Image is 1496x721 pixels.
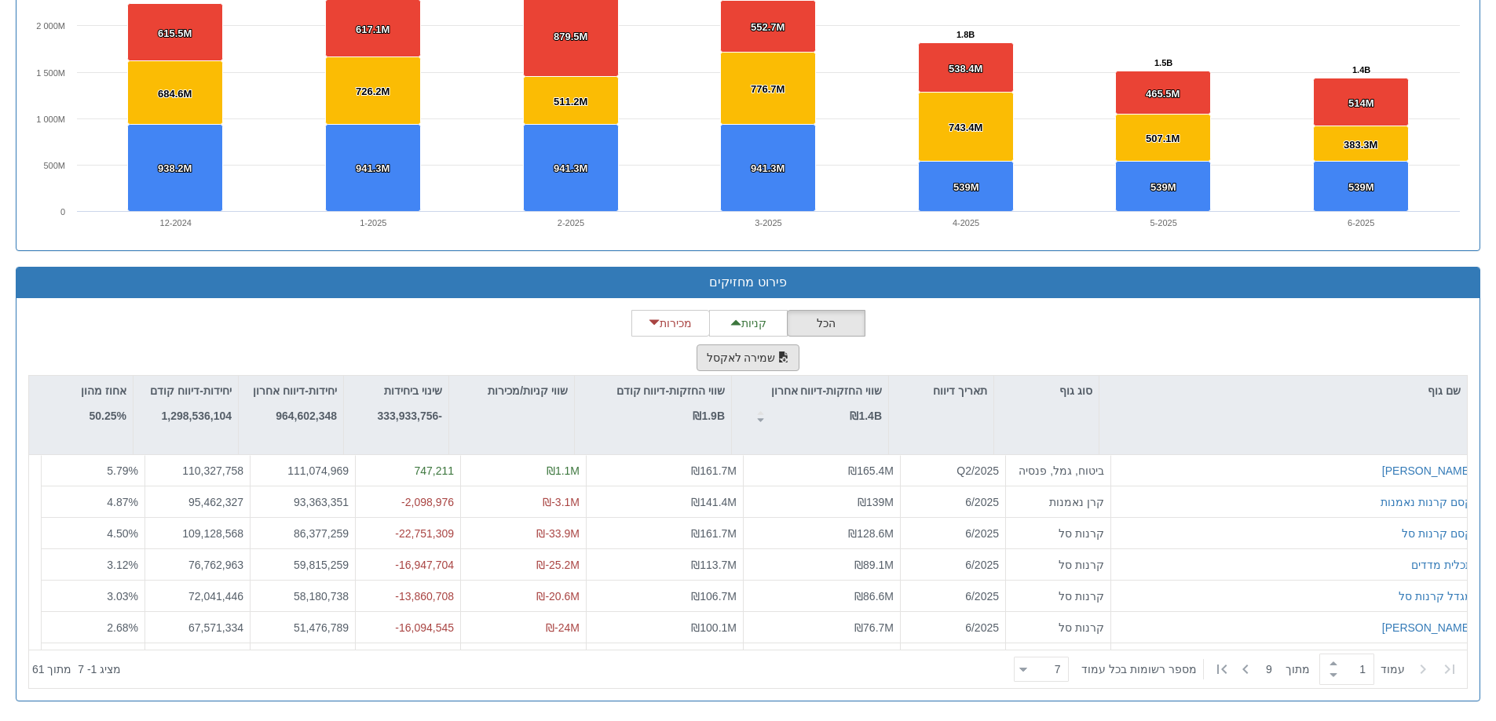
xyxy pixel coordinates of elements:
button: הכל [787,310,865,337]
span: ₪141.4M [691,495,737,508]
strong: 50.25% [90,410,126,422]
div: 6/2025 [907,525,999,541]
span: ₪-20.6M [536,589,580,602]
tspan: 507.1M [1146,133,1180,144]
span: ₪113.7M [691,558,737,570]
tspan: 938.2M [158,162,192,174]
div: 67,571,334 [152,619,243,635]
tspan: 1 500M [36,68,65,78]
span: ₪-25.2M [536,558,580,570]
div: 51,476,789 [257,619,349,635]
div: ‏מציג 1 - 7 ‏ מתוך 61 [32,652,121,686]
tspan: 726.2M [356,86,390,97]
span: ₪-24M [546,621,580,633]
strong: ₪1.9B [693,410,725,422]
span: ₪1.1M [547,464,580,477]
span: ₪161.7M [691,464,737,477]
span: ₪89.1M [854,558,894,570]
div: 86,377,259 [257,525,349,541]
button: [PERSON_NAME] [1382,463,1472,479]
div: [PERSON_NAME] [1382,619,1472,635]
span: ₪-33.9M [536,526,580,539]
text: 3-2025 [755,218,781,228]
span: ₪161.7M [691,526,737,539]
div: 4.87 % [48,493,138,509]
tspan: 552.7M [751,21,785,33]
tspan: 1.4B [1352,65,1370,75]
tspan: 684.6M [158,88,192,100]
text: 2-2025 [558,218,584,228]
div: 59,815,259 [257,556,349,572]
div: 747,211 [362,463,454,479]
span: ₪100.1M [691,621,737,633]
span: ₪86.6M [854,589,894,602]
div: -13,860,708 [362,588,454,603]
div: שם גוף [1099,376,1467,406]
button: קסם קרנות נאמנות [1381,493,1472,509]
tspan: 941.3M [356,162,390,174]
button: שמירה לאקסל [697,344,800,371]
p: שווי החזקות-דיווח אחרון [771,382,882,399]
span: ‏עמוד [1381,661,1405,677]
strong: -333,933,756 [377,410,442,422]
div: 2.68 % [48,619,138,635]
p: יחידות-דיווח אחרון [253,382,337,399]
div: -22,751,309 [362,525,454,541]
div: תכלית מדדים [1411,556,1472,572]
tspan: 1.8B [956,30,975,39]
div: 109,128,568 [152,525,243,541]
tspan: 1.5B [1154,58,1172,67]
tspan: 879.5M [554,31,587,42]
button: קסם קרנות סל [1402,525,1472,541]
div: 3.12 % [48,556,138,572]
div: 3.03 % [48,588,138,603]
div: תאריך דיווח [889,376,993,406]
text: 12-2024 [160,218,192,228]
div: -2,098,976 [362,493,454,509]
div: קרנות סל [1012,525,1104,541]
div: שווי קניות/מכירות [449,376,574,406]
tspan: 941.3M [554,162,587,174]
div: ‏ מתוך [1008,652,1464,686]
div: ביטוח, גמל, פנסיה [1012,463,1104,479]
span: ₪-3.1M [543,495,580,508]
tspan: 615.5M [158,27,192,39]
tspan: 539M [953,181,979,193]
div: 4.50 % [48,525,138,541]
div: 72,041,446 [152,588,243,603]
div: 6/2025 [907,619,999,635]
span: ₪165.4M [848,464,894,477]
div: 58,180,738 [257,588,349,603]
text: 1-2025 [360,218,386,228]
text: 5-2025 [1150,218,1177,228]
tspan: 539M [1348,181,1374,193]
span: 9 [1266,661,1286,677]
p: שינוי ביחידות [377,382,442,399]
text: 500M [43,161,65,170]
div: קרנות סל [1012,588,1104,603]
tspan: 465.5M [1146,88,1180,100]
text: 6-2025 [1348,218,1374,228]
button: מכירות [631,310,710,337]
div: 6/2025 [907,588,999,603]
strong: ₪1.4B [850,410,882,422]
tspan: 743.4M [949,122,982,133]
span: ₪128.6M [848,526,894,539]
button: מגדל קרנות סל [1399,588,1472,603]
tspan: 617.1M [356,24,390,35]
div: קרן נאמנות [1012,493,1104,509]
div: 95,462,327 [152,493,243,509]
span: ₪139M [858,495,894,508]
span: ₪106.7M [691,589,737,602]
strong: 1,298,536,104 [161,410,232,422]
tspan: 511.2M [554,96,587,107]
h3: פירוט מחזיקים [28,275,1468,289]
span: ‏מספר רשומות בכל עמוד [1081,661,1197,677]
tspan: 776.7M [751,83,785,95]
button: קניות [709,310,788,337]
text: 4-2025 [953,218,979,228]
